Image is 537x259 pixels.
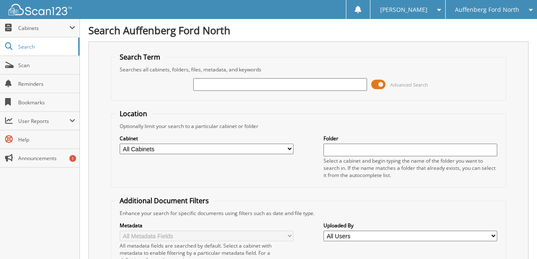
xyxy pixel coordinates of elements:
[115,123,501,130] div: Optionally limit your search to a particular cabinet or folder
[18,25,69,32] span: Cabinets
[380,7,427,12] span: [PERSON_NAME]
[18,62,75,69] span: Scan
[323,157,497,179] div: Select a cabinet and begin typing the name of the folder you want to search in. If the name match...
[18,136,75,143] span: Help
[115,109,151,118] legend: Location
[18,43,74,50] span: Search
[120,135,293,142] label: Cabinet
[323,222,497,229] label: Uploaded By
[18,117,69,125] span: User Reports
[88,23,529,37] h1: Search Auffenberg Ford North
[390,82,428,88] span: Advanced Search
[115,52,164,62] legend: Search Term
[18,80,75,87] span: Reminders
[115,210,501,217] div: Enhance your search for specific documents using filters such as date and file type.
[323,135,497,142] label: Folder
[455,7,519,12] span: Auffenberg Ford North
[115,66,501,73] div: Searches all cabinets, folders, files, metadata, and keywords
[8,4,72,15] img: scan123-logo-white.svg
[69,155,76,162] div: 1
[120,222,293,229] label: Metadata
[18,155,75,162] span: Announcements
[115,196,213,205] legend: Additional Document Filters
[18,99,75,106] span: Bookmarks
